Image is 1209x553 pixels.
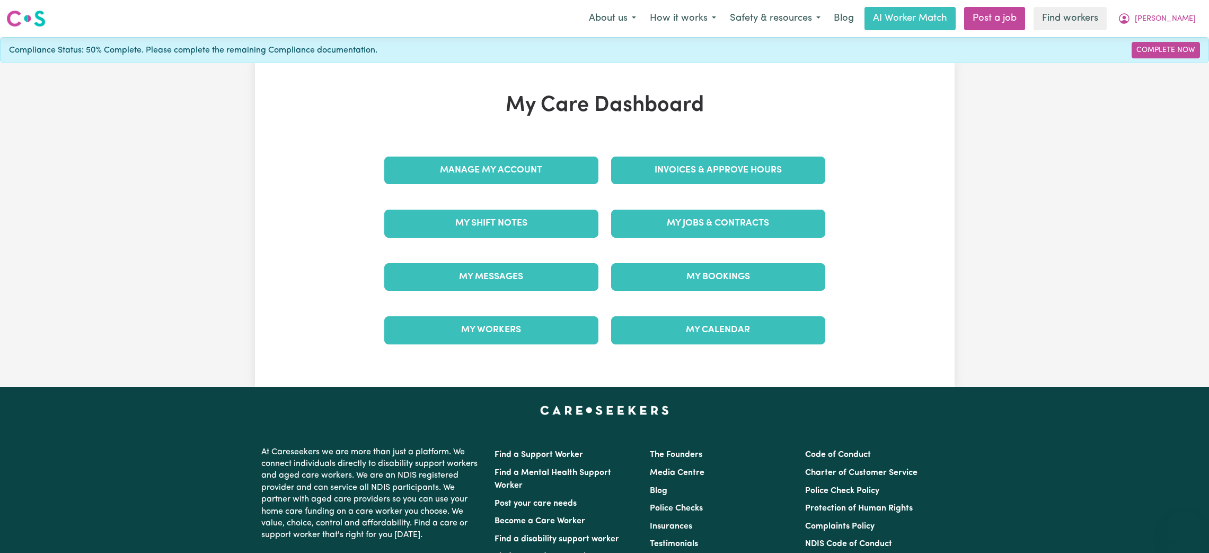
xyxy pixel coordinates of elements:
[495,499,577,508] a: Post your care needs
[540,406,669,414] a: Careseekers home page
[827,7,860,30] a: Blog
[1167,511,1201,545] iframe: Button to launch messaging window, conversation in progress
[964,7,1025,30] a: Post a job
[495,517,585,525] a: Become a Care Worker
[384,263,598,291] a: My Messages
[1034,7,1107,30] a: Find workers
[650,504,703,513] a: Police Checks
[384,210,598,237] a: My Shift Notes
[805,487,879,495] a: Police Check Policy
[723,7,827,30] button: Safety & resources
[611,263,825,291] a: My Bookings
[6,9,46,28] img: Careseekers logo
[384,316,598,344] a: My Workers
[650,451,702,459] a: The Founders
[611,210,825,237] a: My Jobs & Contracts
[864,7,956,30] a: AI Worker Match
[805,540,892,548] a: NDIS Code of Conduct
[495,451,583,459] a: Find a Support Worker
[611,157,825,184] a: Invoices & Approve Hours
[1132,42,1200,58] a: Complete Now
[805,504,913,513] a: Protection of Human Rights
[805,522,875,531] a: Complaints Policy
[6,6,46,31] a: Careseekers logo
[650,487,667,495] a: Blog
[650,522,692,531] a: Insurances
[805,469,917,477] a: Charter of Customer Service
[643,7,723,30] button: How it works
[261,442,482,546] p: At Careseekers we are more than just a platform. We connect individuals directly to disability su...
[1135,13,1196,25] span: [PERSON_NAME]
[1111,7,1203,30] button: My Account
[805,451,871,459] a: Code of Conduct
[650,469,704,477] a: Media Centre
[9,44,377,57] span: Compliance Status: 50% Complete. Please complete the remaining Compliance documentation.
[378,93,832,118] h1: My Care Dashboard
[495,469,611,490] a: Find a Mental Health Support Worker
[495,535,619,543] a: Find a disability support worker
[611,316,825,344] a: My Calendar
[650,540,698,548] a: Testimonials
[582,7,643,30] button: About us
[384,157,598,184] a: Manage My Account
